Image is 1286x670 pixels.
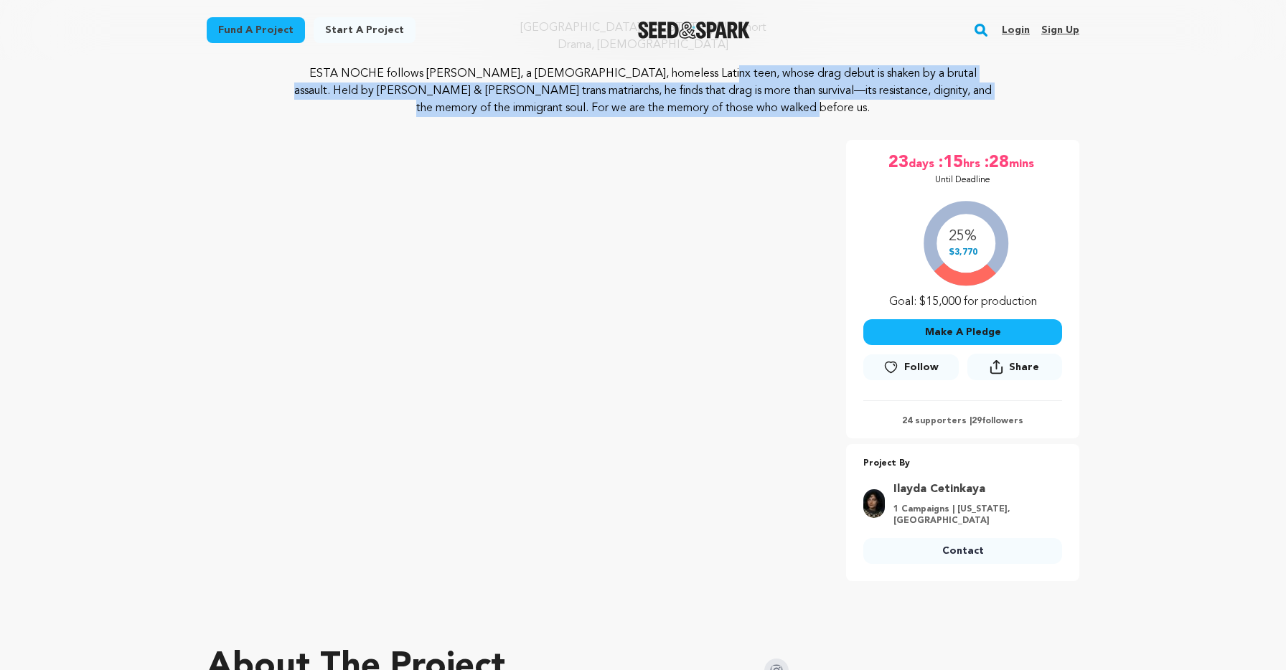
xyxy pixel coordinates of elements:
[638,22,751,39] img: Seed&Spark Logo Dark Mode
[314,17,416,43] a: Start a project
[888,151,909,174] span: 23
[893,481,1053,498] a: Goto Ilayda Cetinkaya profile
[863,319,1062,345] button: Make A Pledge
[972,417,982,425] span: 29
[863,354,958,380] a: Follow
[638,22,751,39] a: Seed&Spark Homepage
[1009,360,1039,374] span: Share
[983,151,1009,174] span: :28
[937,151,963,174] span: :15
[207,17,305,43] a: Fund a project
[863,415,1062,427] p: 24 supporters | followers
[1009,151,1037,174] span: mins
[863,489,885,518] img: 2560246e7f205256.jpg
[863,538,1062,564] a: Contact
[893,504,1053,527] p: 1 Campaigns | [US_STATE], [GEOGRAPHIC_DATA]
[1041,19,1079,42] a: Sign up
[935,174,990,186] p: Until Deadline
[967,354,1062,386] span: Share
[963,151,983,174] span: hrs
[294,65,992,117] p: ESTA NOCHE follows [PERSON_NAME], a [DEMOGRAPHIC_DATA], homeless Latinx teen, whose drag debut is...
[904,360,939,374] span: Follow
[909,151,937,174] span: days
[1002,19,1030,42] a: Login
[967,354,1062,380] button: Share
[863,456,1062,472] p: Project By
